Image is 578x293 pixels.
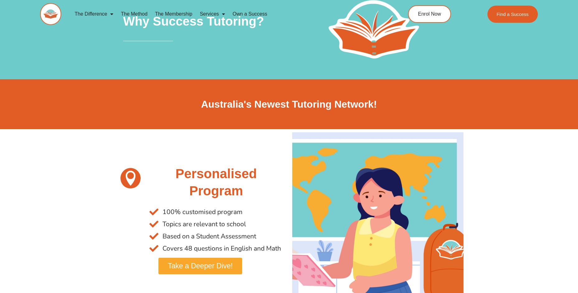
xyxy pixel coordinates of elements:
a: Own a Success [229,7,271,21]
span: Enrol Now [418,12,441,17]
h2: Australia's Newest Tutoring Network! [115,98,463,111]
a: The Membership [151,7,196,21]
a: The Difference [71,7,117,21]
a: Enrol Now [408,5,451,23]
span: Take a Deeper Dive! [168,262,233,270]
span: Covers 48 questions in English and Math [161,242,281,255]
nav: Menu [71,7,380,21]
span: Find a Success [497,12,529,17]
a: Take a Deeper Dive! [158,258,242,274]
h2: Personalised Program [149,165,283,199]
a: Services [196,7,229,21]
span: Based on a Student Assessment [161,230,256,242]
span: Topics are relevant to school [161,218,246,230]
a: The Method [117,7,151,21]
span: 100% customised program [161,206,242,218]
a: Find a Success [487,6,538,23]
